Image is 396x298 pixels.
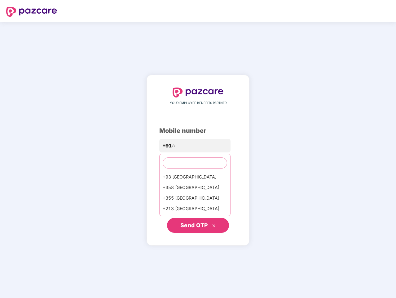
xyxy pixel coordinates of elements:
span: Send OTP [180,222,208,228]
span: double-right [212,224,216,228]
div: +1684 AmericanSamoa [160,214,230,224]
button: Send OTPdouble-right [167,218,229,233]
span: up [172,144,175,147]
div: +213 [GEOGRAPHIC_DATA] [160,203,230,214]
img: logo [173,88,223,97]
span: +91 [162,142,172,150]
div: Mobile number [159,126,237,136]
img: logo [6,7,57,17]
div: +93 [GEOGRAPHIC_DATA] [160,172,230,182]
div: +358 [GEOGRAPHIC_DATA] [160,182,230,193]
span: YOUR EMPLOYEE BENEFITS PARTNER [170,101,227,106]
div: +355 [GEOGRAPHIC_DATA] [160,193,230,203]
